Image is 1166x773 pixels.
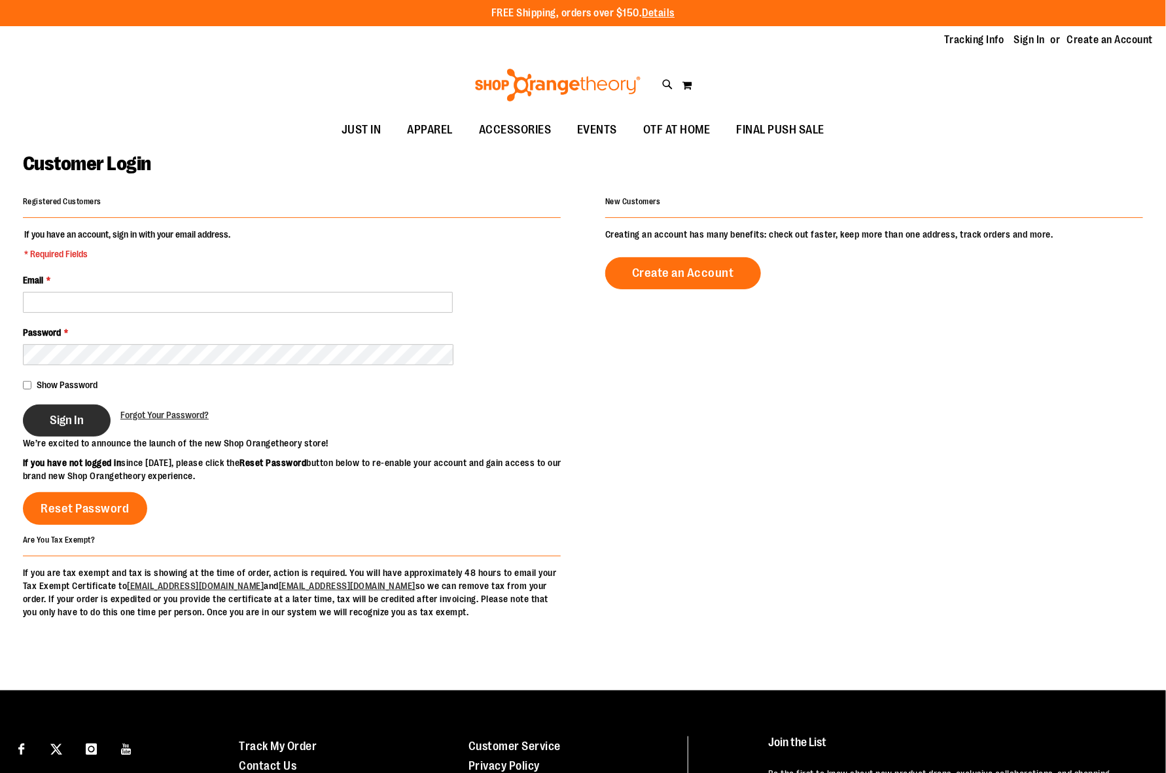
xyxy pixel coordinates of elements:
a: JUST IN [328,115,395,145]
p: Creating an account has many benefits: check out faster, keep more than one address, track orders... [605,228,1143,241]
a: Create an Account [1067,33,1154,47]
p: We’re excited to announce the launch of the new Shop Orangetheory store! [23,437,583,450]
a: Visit our Youtube page [115,736,138,759]
span: ACCESSORIES [479,115,552,145]
a: Customer Service [468,740,561,753]
span: APPAREL [407,115,453,145]
a: Contact Us [239,759,296,772]
strong: If you have not logged in [23,458,122,468]
a: APPAREL [394,115,466,145]
span: Show Password [37,380,97,390]
img: Twitter [50,744,62,755]
span: JUST IN [342,115,381,145]
span: EVENTS [577,115,617,145]
a: Track My Order [239,740,317,753]
strong: Reset Password [240,458,307,468]
a: EVENTS [564,115,630,145]
p: since [DATE], please click the button below to re-enable your account and gain access to our bran... [23,456,583,482]
a: Privacy Policy [468,759,540,772]
span: FINAL PUSH SALE [737,115,825,145]
a: [EMAIL_ADDRESS][DOMAIN_NAME] [279,581,415,591]
p: FREE Shipping, orders over $150. [491,6,675,21]
a: FINAL PUSH SALE [724,115,838,145]
span: Customer Login [23,153,151,175]
a: ACCESSORIES [466,115,565,145]
a: OTF AT HOME [630,115,724,145]
a: Reset Password [23,492,147,525]
strong: Registered Customers [23,197,101,206]
strong: New Customers [605,197,661,206]
span: OTF AT HOME [643,115,711,145]
a: Details [643,7,675,19]
button: Sign In [23,404,111,437]
span: Email [23,275,43,285]
legend: If you have an account, sign in with your email address. [23,228,232,261]
span: Forgot Your Password? [120,410,209,420]
a: Visit our X page [45,736,68,759]
span: Password [23,327,61,338]
p: If you are tax exempt and tax is showing at the time of order, action is required. You will have ... [23,566,561,619]
a: Forgot Your Password? [120,408,209,422]
a: Create an Account [605,257,761,289]
a: Sign In [1014,33,1046,47]
a: Tracking Info [944,33,1004,47]
img: Shop Orangetheory [473,69,643,101]
span: Reset Password [41,501,130,516]
a: Visit our Instagram page [80,736,103,759]
span: Create an Account [632,266,734,280]
span: * Required Fields [24,247,230,261]
a: Visit our Facebook page [10,736,33,759]
strong: Are You Tax Exempt? [23,535,96,544]
h4: Join the List [768,736,1137,761]
a: [EMAIL_ADDRESS][DOMAIN_NAME] [128,581,264,591]
span: Sign In [50,413,84,427]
